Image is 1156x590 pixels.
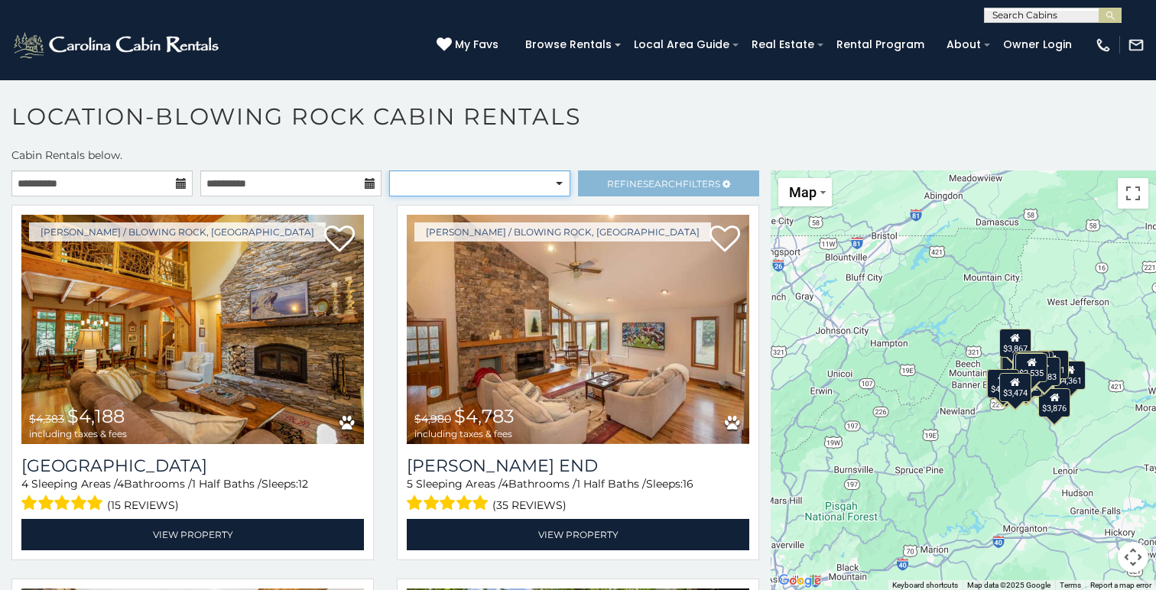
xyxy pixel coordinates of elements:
[324,224,355,256] a: Add to favorites
[21,455,364,476] h3: Mountain Song Lodge
[999,329,1031,358] div: $3,867
[21,215,364,444] a: Mountain Song Lodge $4,383 $4,188 including taxes & fees
[407,455,749,476] h3: Moss End
[829,33,932,57] a: Rental Program
[21,519,364,550] a: View Property
[1095,37,1112,53] img: phone-regular-white.png
[11,30,223,60] img: White-1-2.png
[999,373,1031,402] div: $3,474
[21,477,28,491] span: 4
[29,222,326,242] a: [PERSON_NAME] / Blowing Rock, [GEOGRAPHIC_DATA]
[578,170,759,196] a: RefineSearchFilters
[744,33,822,57] a: Real Estate
[778,178,832,206] button: Change map style
[576,477,646,491] span: 1 Half Baths /
[683,477,693,491] span: 16
[1090,581,1151,589] a: Report a map error
[407,455,749,476] a: [PERSON_NAME] End
[492,495,567,515] span: (35 reviews)
[1002,352,1034,381] div: $7,519
[407,476,749,515] div: Sleeping Areas / Bathrooms / Sleeps:
[1013,352,1045,381] div: $3,782
[1038,388,1070,417] div: $3,876
[29,412,64,426] span: $4,383
[192,477,261,491] span: 1 Half Baths /
[407,215,749,444] img: Moss End
[1060,581,1081,589] a: Terms
[298,477,308,491] span: 12
[21,476,364,515] div: Sleeping Areas / Bathrooms / Sleeps:
[1118,178,1148,209] button: Toggle fullscreen view
[1015,353,1047,382] div: $2,535
[1018,351,1050,380] div: $2,353
[710,224,740,256] a: Add to favorites
[21,455,364,476] a: [GEOGRAPHIC_DATA]
[107,495,179,515] span: (15 reviews)
[1128,37,1145,53] img: mail-regular-white.png
[987,369,1019,398] div: $4,851
[454,405,515,427] span: $4,783
[67,405,125,427] span: $4,188
[29,429,127,439] span: including taxes & fees
[117,477,124,491] span: 4
[607,178,720,190] span: Refine Filters
[1118,542,1148,572] button: Map camera controls
[407,215,749,444] a: Moss End $4,980 $4,783 including taxes & fees
[21,215,364,444] img: Mountain Song Lodge
[626,33,737,57] a: Local Area Guide
[939,33,989,57] a: About
[414,412,451,426] span: $4,980
[643,178,683,190] span: Search
[407,519,749,550] a: View Property
[967,581,1050,589] span: Map data ©2025 Google
[414,222,711,242] a: [PERSON_NAME] / Blowing Rock, [GEOGRAPHIC_DATA]
[502,477,508,491] span: 4
[1054,361,1086,390] div: $4,361
[437,37,502,53] a: My Favs
[518,33,619,57] a: Browse Rentals
[414,429,515,439] span: including taxes & fees
[789,184,817,200] span: Map
[995,33,1080,57] a: Owner Login
[455,37,498,53] span: My Favs
[407,477,413,491] span: 5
